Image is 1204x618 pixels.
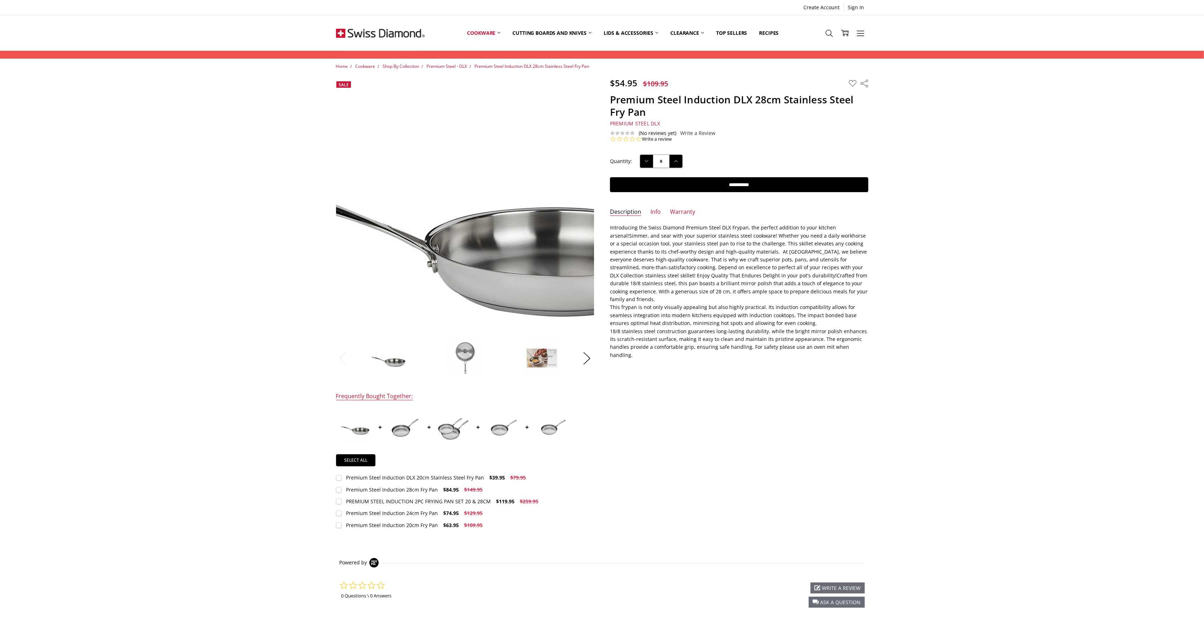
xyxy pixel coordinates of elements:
a: Select all [336,454,376,466]
img: Premium Steel DLX - 8" (20cm) Stainless Steel Fry Pan | Swiss Diamond - Product [371,340,406,376]
a: Clearance [664,17,710,49]
a: Write a review [642,136,672,142]
div: ask a question [809,597,865,608]
label: Quantity: [610,157,632,165]
a: Top Sellers [710,17,753,49]
span: $129.95 [464,510,483,516]
a: Cutting boards and knives [506,17,598,49]
a: Warranty [670,208,696,216]
img: Premium Steel Induction 24cm Fry Pan [484,416,520,439]
a: Recipes [753,17,785,49]
img: Premium Steel DLX - 8" (20cm) Stainless Steel Fry Pan | Swiss Diamond - [524,340,560,376]
button: Next [580,348,594,369]
span: Introducing the Swiss Diamond Premium Steel DLX Frypan, the perfect addition to your kitchen arse... [610,224,836,239]
span: write a review [822,585,861,591]
span: This frypan is not only visually appealing but also highly practical. Its induction compatibility... [610,304,857,326]
a: Description [610,208,641,216]
img: Premium Steel DLX - 8" (20cm) Stainless Steel Fry Pan | Swiss Diamond - [447,340,483,376]
img: PREMIUM STEEL INDUCTION 2PC FRYING PAN SET 20 & 28CM [435,410,471,445]
button: Previous [336,348,350,369]
a: Premium Steel - DLX [427,63,467,69]
div: Premium Steel Induction 24cm Fry Pan [346,510,438,516]
span: $54.95 [610,77,637,89]
span: $109.95 [643,79,668,88]
span: ask a question [820,599,861,606]
span: $74.95 [443,510,459,516]
h1: Premium Steel Induction DLX 28cm Stainless Steel Fry Pan [610,93,868,118]
span: Simmer, and sear with your superior stainless steel cookware! Whether you need a daily workhorse ... [610,232,868,303]
div: Frequently Bought Together: [336,392,413,401]
span: Premium Steel DLX [610,120,660,127]
span: $109.95 [464,522,483,528]
div: Premium Steel Induction DLX 20cm Stainless Steel Fry Pan [346,474,484,481]
span: 18/8 stainless steel construction guarantees long-lasting durability, while the bright mirror pol... [610,328,867,358]
span: Powered by [340,559,367,565]
a: Cookware [461,17,507,49]
span: $119.95 [496,498,515,505]
a: Shop By Collection [383,63,419,69]
img: Premium Steel Induction 28cm Fry Pan [386,416,422,439]
a: Home [336,63,348,69]
span: Sale [339,82,349,88]
a: Cookware [356,63,375,69]
span: $79.95 [510,474,526,481]
span: $63.95 [443,522,459,528]
span: $39.95 [489,474,505,481]
a: Sign In [844,2,868,12]
a: Premium Steel Induction DLX 28cm Stainless Steel Fry Pan [475,63,589,69]
a: Info [650,208,661,216]
a: 0 Questions \ 0 Answers [341,592,392,599]
img: Premium Steel DLX - 8" (20cm) Stainless Steel Fry Pan | Swiss Diamond [337,410,373,445]
div: PREMIUM STEEL INDUCTION 2PC FRYING PAN SET 20 & 28CM [346,498,491,505]
div: write a review [810,582,865,593]
span: $149.95 [464,486,483,493]
span: (No reviews yet) [639,130,676,136]
span: $259.95 [520,498,538,505]
div: Premium Steel Induction 20cm Fry Pan [346,522,438,528]
a: Lids & Accessories [598,17,664,49]
a: Write a Review [680,130,715,136]
div: Premium Steel Induction 28cm Fry Pan [346,486,438,493]
img: Free Shipping On Every Order [336,15,425,51]
span: $84.95 [443,486,459,493]
a: Create Account [800,2,844,12]
img: Premium Steel Induction 20cm Fry Pan [533,416,569,439]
